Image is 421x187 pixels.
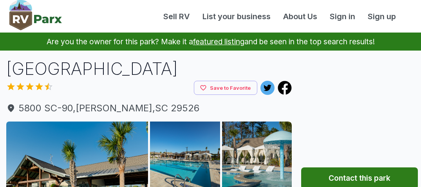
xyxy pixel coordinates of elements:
[196,11,277,22] a: List your business
[9,33,412,51] p: Are you the owner for this park? Make it a and be seen in the top search results!
[323,11,361,22] a: Sign in
[193,37,244,46] a: featured listing
[6,101,292,115] a: 5800 SC-90,[PERSON_NAME],SC 29526
[301,57,418,155] iframe: Advertisement
[361,11,402,22] a: Sign up
[194,81,257,95] button: Save to Favorite
[277,11,323,22] a: About Us
[6,57,292,81] h1: [GEOGRAPHIC_DATA]
[6,101,292,115] span: 5800 SC-90 , [PERSON_NAME] , SC 29526
[157,11,196,22] a: Sell RV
